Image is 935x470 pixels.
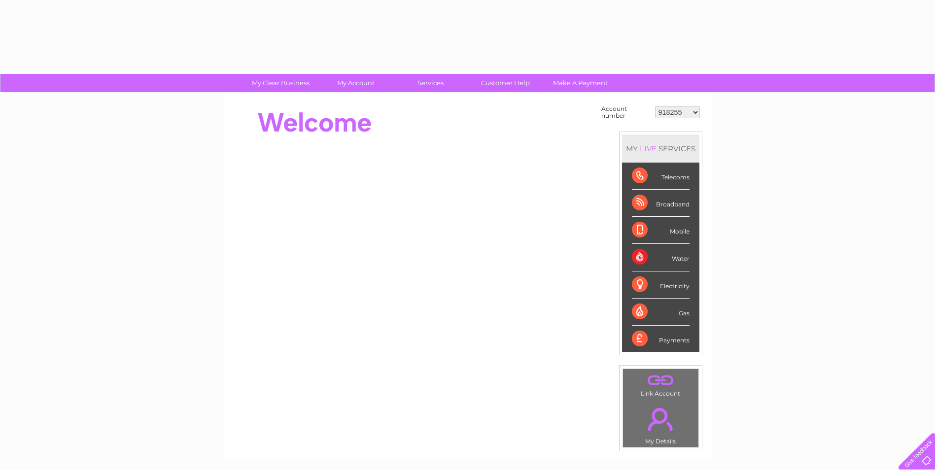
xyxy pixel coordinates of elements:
div: Water [632,244,690,271]
td: My Details [623,400,699,448]
a: My Account [315,74,396,92]
a: . [625,371,696,389]
div: LIVE [638,144,658,153]
div: Electricity [632,271,690,299]
div: Mobile [632,217,690,244]
div: Broadband [632,190,690,217]
a: Make A Payment [540,74,621,92]
div: Payments [632,326,690,352]
a: Services [390,74,471,92]
a: My Clear Business [240,74,321,92]
div: Gas [632,299,690,326]
div: MY SERVICES [622,134,699,163]
td: Account number [599,103,653,122]
td: Link Account [623,369,699,400]
a: Customer Help [465,74,546,92]
div: Telecoms [632,163,690,190]
a: . [625,402,696,436]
